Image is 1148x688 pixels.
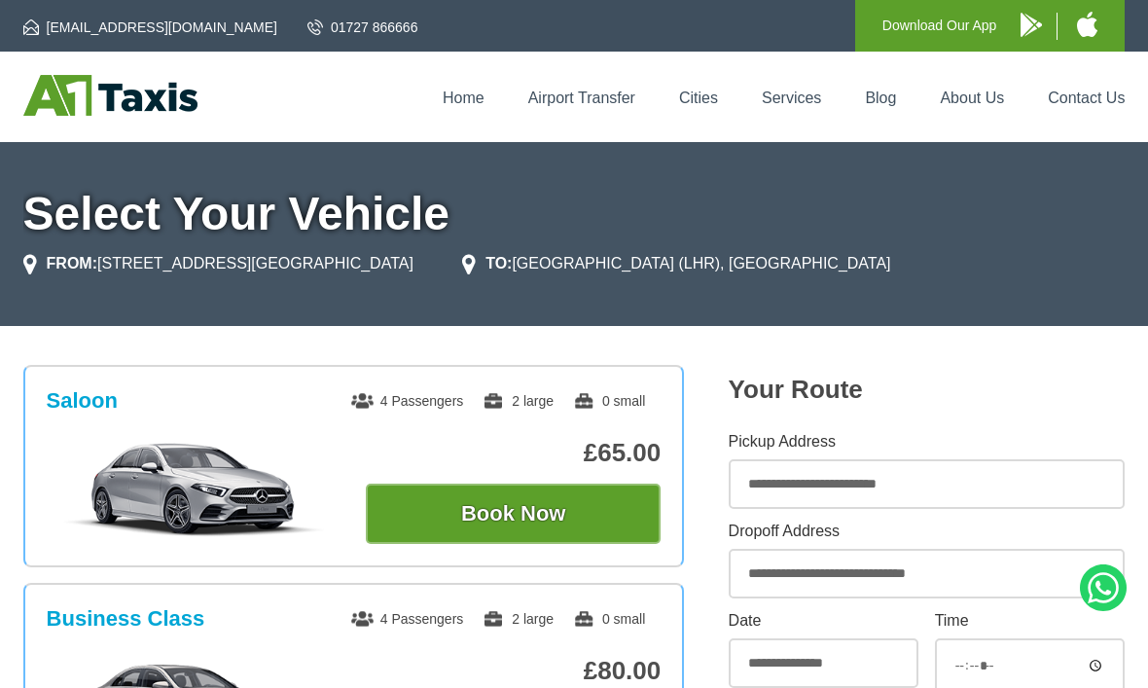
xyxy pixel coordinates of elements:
[679,90,718,106] a: Cities
[1021,13,1042,37] img: A1 Taxis Android App
[729,434,1126,450] label: Pickup Address
[528,90,635,106] a: Airport Transfer
[729,524,1126,539] label: Dropoff Address
[573,611,645,627] span: 0 small
[23,75,197,116] img: A1 Taxis St Albans LTD
[1077,12,1097,37] img: A1 Taxis iPhone App
[483,611,554,627] span: 2 large
[47,388,118,414] h3: Saloon
[729,613,919,629] label: Date
[47,255,97,272] strong: FROM:
[23,18,277,37] a: [EMAIL_ADDRESS][DOMAIN_NAME]
[351,611,464,627] span: 4 Passengers
[935,613,1126,629] label: Time
[48,441,341,538] img: Saloon
[882,14,997,38] p: Download Our App
[47,606,205,632] h3: Business Class
[443,90,484,106] a: Home
[483,393,554,409] span: 2 large
[366,656,661,686] p: £80.00
[23,191,1126,237] h1: Select Your Vehicle
[307,18,418,37] a: 01727 866666
[762,90,821,106] a: Services
[573,393,645,409] span: 0 small
[366,438,661,468] p: £65.00
[485,255,512,272] strong: TO:
[865,90,896,106] a: Blog
[462,252,890,275] li: [GEOGRAPHIC_DATA] (LHR), [GEOGRAPHIC_DATA]
[351,393,464,409] span: 4 Passengers
[940,90,1004,106] a: About Us
[23,252,413,275] li: [STREET_ADDRESS][GEOGRAPHIC_DATA]
[729,375,1126,405] h2: Your Route
[366,484,661,544] button: Book Now
[1048,90,1125,106] a: Contact Us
